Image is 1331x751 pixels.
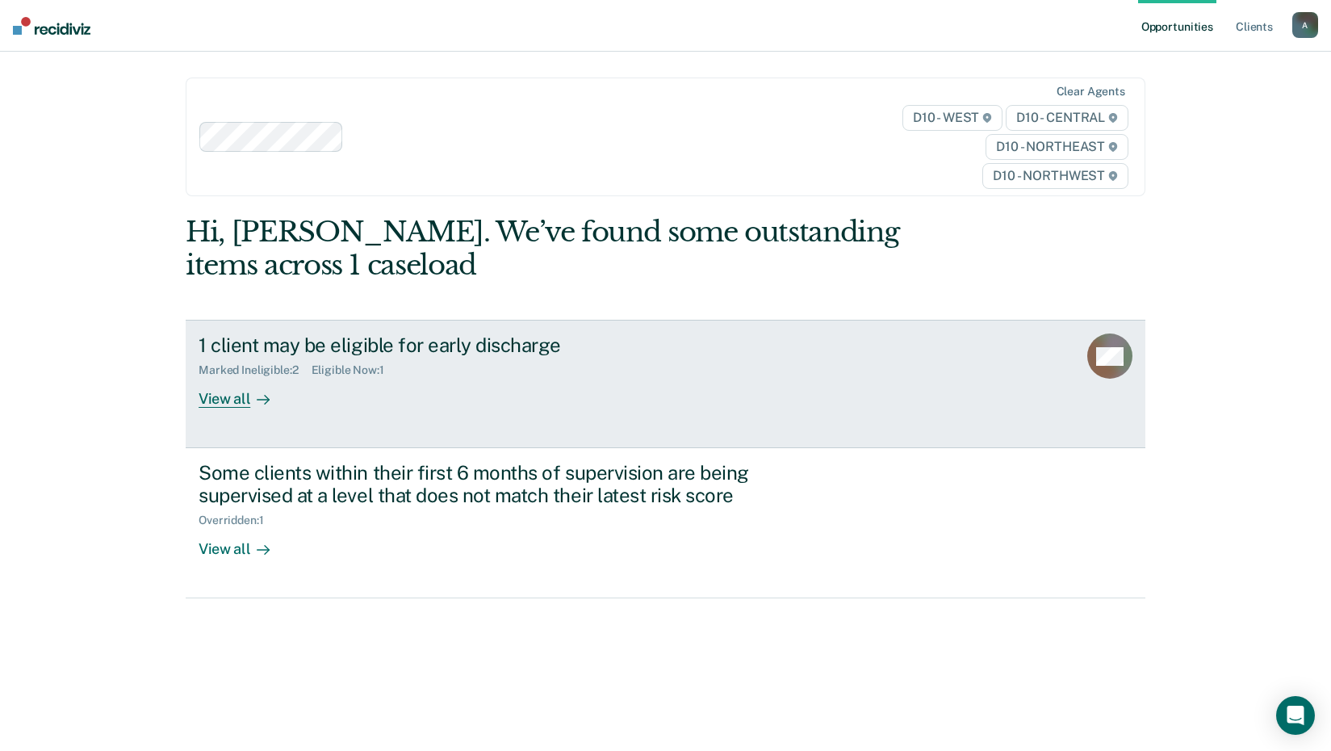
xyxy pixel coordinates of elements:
[186,448,1145,598] a: Some clients within their first 6 months of supervision are being supervised at a level that does...
[1292,12,1318,38] button: A
[982,163,1128,189] span: D10 - NORTHWEST
[199,514,276,527] div: Overridden : 1
[199,377,289,409] div: View all
[13,17,90,35] img: Recidiviz
[902,105,1002,131] span: D10 - WEST
[312,363,397,377] div: Eligible Now : 1
[199,527,289,559] div: View all
[1057,85,1125,99] div: Clear agents
[199,334,765,357] div: 1 client may be eligible for early discharge
[199,363,311,377] div: Marked Ineligible : 2
[186,216,953,282] div: Hi, [PERSON_NAME]. We’ve found some outstanding items across 1 caseload
[199,461,765,508] div: Some clients within their first 6 months of supervision are being supervised at a level that does...
[1006,105,1128,131] span: D10 - CENTRAL
[986,134,1128,160] span: D10 - NORTHEAST
[186,320,1145,447] a: 1 client may be eligible for early dischargeMarked Ineligible:2Eligible Now:1View all
[1276,696,1315,735] div: Open Intercom Messenger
